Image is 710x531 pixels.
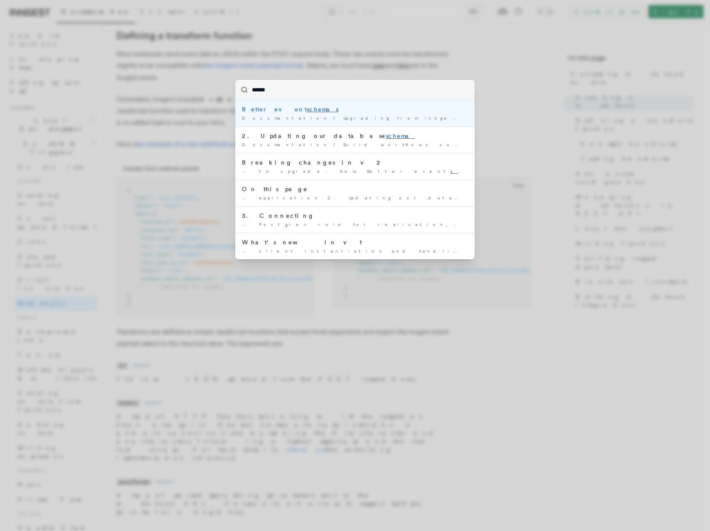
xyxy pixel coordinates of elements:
[242,195,468,201] div: … application 2. Updating our database 3. Adding the Workflow …
[451,169,491,174] mark: schemas
[242,142,330,147] span: Documentation
[242,238,468,246] div: What's new in v1
[242,158,468,167] div: Breaking changes in v2
[242,132,468,140] div: 2. Updating our database
[343,142,606,147] span: Build workflows configurable by your users
[333,142,340,147] span: /
[242,211,468,220] div: 3. Connecting
[242,105,468,113] div: Better event
[386,133,415,139] mark: schema
[242,221,468,228] div: … Postgres role for replication, grant access to the role …
[242,185,468,193] div: On this page
[242,116,330,120] span: Documentation
[242,168,468,175] div: … to upgrade. New Better event - create and maintain your …
[242,248,468,254] div: … client instantiation and handling of via new Inngest() - removed …
[343,116,557,120] span: Upgrading from Inngest SDK v1 to v2
[333,116,340,120] span: /
[307,106,338,113] mark: schemas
